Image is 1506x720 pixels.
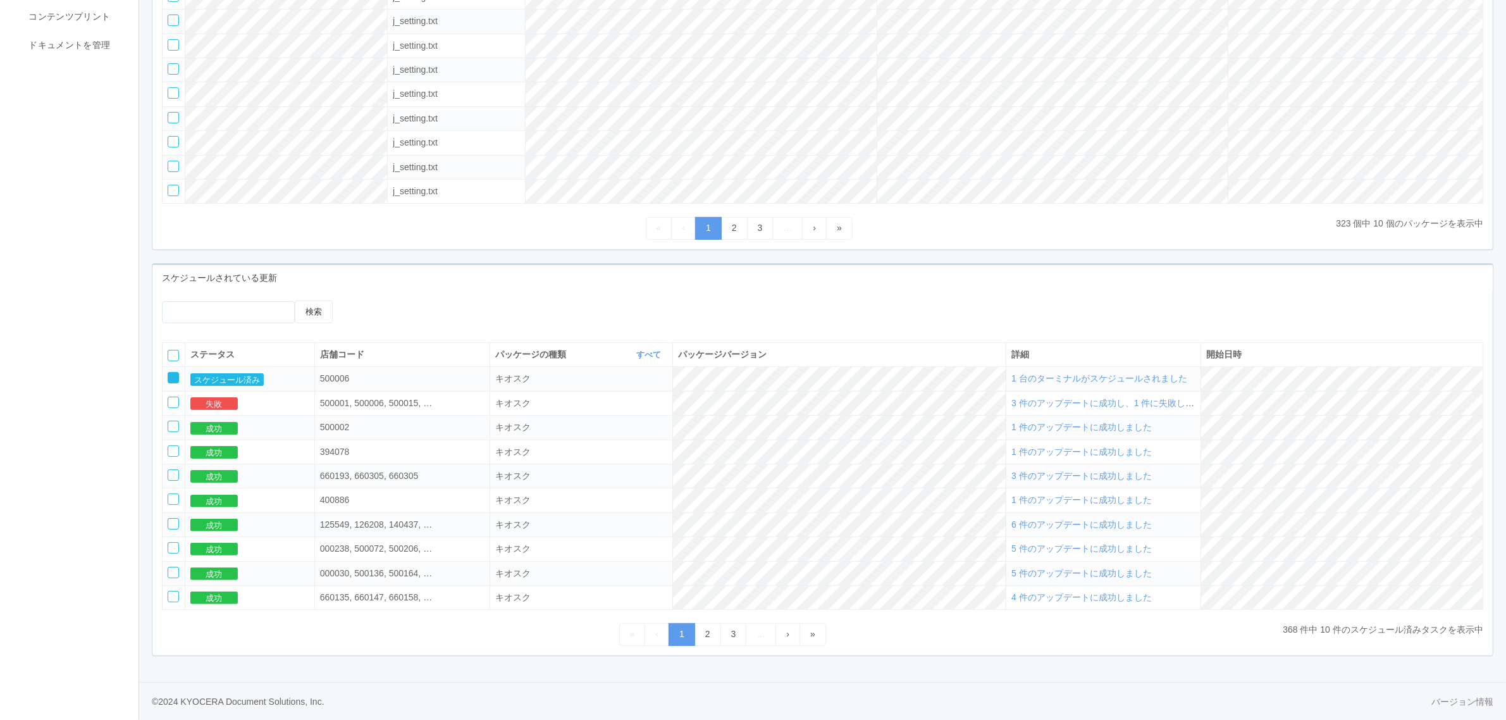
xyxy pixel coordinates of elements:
div: 394078 [320,445,434,459]
a: すべて [636,350,664,359]
a: 3 [747,217,774,239]
span: 1 件のアップデートに成功しました [1011,495,1152,505]
div: 1 台のターミナルがスケジュールされました [1011,372,1195,385]
div: 3 件のアップデートに成功し、1 件に失敗しました [1011,397,1195,410]
span: 開始日時 [1206,349,1242,359]
div: 成功 [190,567,309,580]
div: 詳細 [1011,348,1195,361]
p: 368 件中 10 件のスケジュール済みタスクを表示中 [1283,623,1483,636]
button: 失敗 [190,397,238,410]
span: Last [810,629,815,639]
div: 成功 [190,421,309,434]
div: ksdpackage.tablefilter.kiosk [495,421,667,434]
span: パッケージの種類 [495,348,569,361]
span: 3 件のアップデートに成功しました [1011,471,1152,481]
a: 3 [720,623,747,645]
span: 1 件のアップデートに成功しました [1011,447,1152,457]
button: すべて [633,349,667,361]
div: ksdpackage.tablefilter.kiosk [495,542,667,556]
span: Next [813,223,816,233]
div: 000238,500072,500206,510318,800275 [320,542,434,556]
div: 660193,660305,660305 [320,469,434,483]
div: ksdpackage.tablefilter.kiosk [495,445,667,459]
div: ksdpackage.tablefilter.jsetting [393,112,520,125]
a: 2 [694,623,721,645]
div: ksdpackage.tablefilter.kiosk [495,469,667,483]
div: 6 件のアップデートに成功しました [1011,518,1195,531]
span: ステータス [190,349,235,359]
div: 成功 [190,493,309,507]
button: 成功 [190,543,238,556]
div: 500006 [320,372,434,385]
div: ksdpackage.tablefilter.kiosk [495,372,667,385]
span: 6 件のアップデートに成功しました [1011,519,1152,530]
div: ksdpackage.tablefilter.kiosk [495,493,667,507]
span: コンテンツプリント [25,11,110,22]
div: ksdpackage.tablefilter.jsetting [393,15,520,28]
span: ドキュメントを管理 [25,40,110,50]
div: 400886 [320,493,434,507]
div: ksdpackage.tablefilter.jsetting [393,87,520,101]
div: 店舗コード [320,348,485,361]
div: 1 件のアップデートに成功しました [1011,493,1195,507]
div: 成功 [190,542,309,556]
div: 5 件のアップデートに成功しました [1011,542,1195,556]
div: 5 件のアップデートに成功しました [1011,567,1195,580]
div: ksdpackage.tablefilter.jsetting [393,185,520,198]
div: 成功 [190,445,309,459]
div: 660135,660147,660158,660170 [320,591,434,604]
div: ksdpackage.tablefilter.jsetting [393,39,520,53]
span: パッケージバージョン [678,349,767,359]
div: ksdpackage.tablefilter.jsetting [393,161,520,174]
span: 1 台のターミナルがスケジュールされました [1011,373,1187,383]
button: 成功 [190,446,238,459]
div: ksdpackage.tablefilter.kiosk [495,591,667,604]
a: バージョン情報 [1431,695,1493,709]
button: 成功 [190,495,238,507]
div: ksdpackage.tablefilter.kiosk [495,397,667,410]
span: © 2024 KYOCERA Document Solutions, Inc. [152,697,324,707]
div: ksdpackage.tablefilter.kiosk [495,518,667,531]
button: スケジュール済み [190,373,264,386]
button: 成功 [190,470,238,483]
span: 3 件のアップデートに成功し、1 件に失敗しました [1011,398,1212,408]
button: 検索 [295,301,333,323]
span: Next [786,629,789,639]
div: ksdpackage.tablefilter.jsetting [393,63,520,77]
a: Next [802,217,827,239]
a: Last [799,623,826,645]
a: 2 [721,217,748,239]
div: スケジュール済み [190,372,309,385]
button: 成功 [190,592,238,604]
div: 500001,500006,500015,573006 [320,397,434,410]
div: 000030,500136,500164,500179,500303 [320,567,434,580]
p: 323 個中 10 個のパッケージを表示中 [1336,217,1483,230]
a: コンテンツプリント [2,3,150,31]
div: 1 件のアップデートに成功しました [1011,421,1195,434]
div: ksdpackage.tablefilter.jsetting [393,136,520,149]
span: 4 件のアップデートに成功しました [1011,592,1152,602]
span: 5 件のアップデートに成功しました [1011,543,1152,554]
div: 1 件のアップデートに成功しました [1011,445,1195,459]
div: 3 件のアップデートに成功しました [1011,469,1195,483]
button: 成功 [190,422,238,435]
div: 4 件のアップデートに成功しました [1011,591,1195,604]
a: 1 [669,623,695,645]
div: 成功 [190,518,309,531]
a: Last [826,217,853,239]
span: 5 件のアップデートに成功しました [1011,568,1152,578]
div: スケジュールされている更新 [152,265,1493,291]
span: 1 件のアップデートに成功しました [1011,422,1152,432]
a: Next [775,623,800,645]
a: ドキュメントを管理 [2,31,150,59]
div: 失敗 [190,397,309,410]
div: ksdpackage.tablefilter.kiosk [495,567,667,580]
span: Last [837,223,842,233]
a: 1 [695,217,722,239]
div: 500002 [320,421,434,434]
div: 成功 [190,591,309,604]
button: 成功 [190,568,238,580]
div: 125549,126208,140437,308118,500296,500311 [320,518,434,531]
button: 成功 [190,519,238,531]
div: 成功 [190,469,309,483]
